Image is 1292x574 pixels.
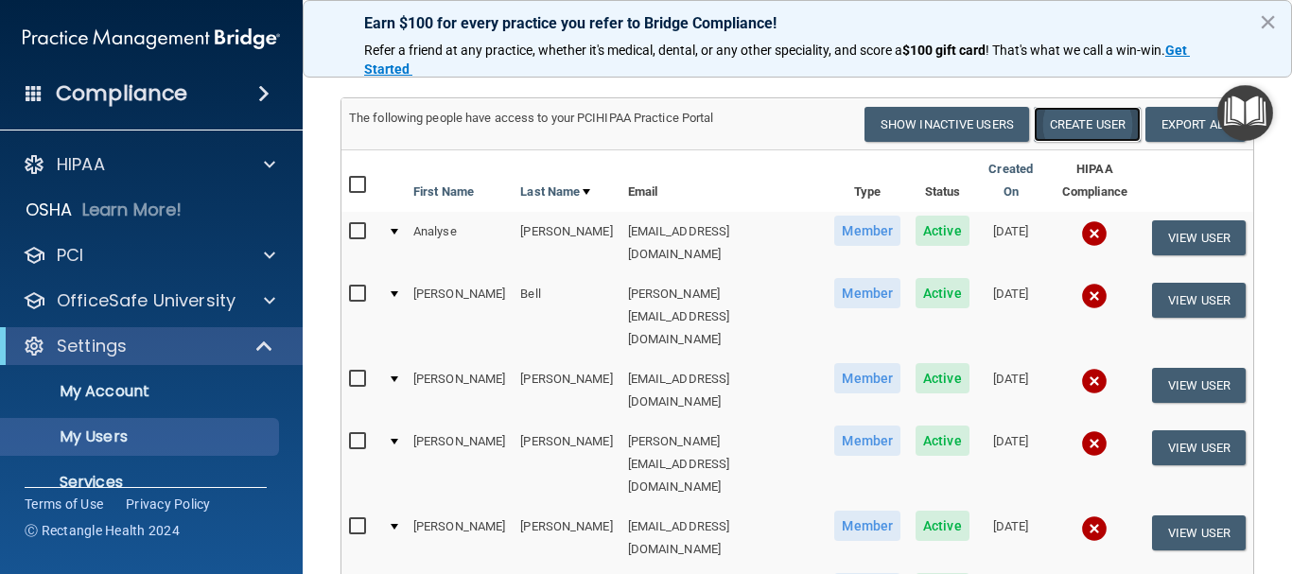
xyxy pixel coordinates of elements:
td: [EMAIL_ADDRESS][DOMAIN_NAME] [620,359,828,422]
p: Learn More! [82,199,183,221]
button: View User [1152,430,1246,465]
a: Settings [23,335,274,357]
img: cross.ca9f0e7f.svg [1081,283,1108,309]
th: Status [908,150,977,212]
img: cross.ca9f0e7f.svg [1081,368,1108,394]
a: Terms of Use [25,495,103,513]
span: Member [834,216,900,246]
span: Active [916,278,969,308]
strong: $100 gift card [902,43,986,58]
td: [DATE] [977,359,1045,422]
p: Settings [57,335,127,357]
td: [PERSON_NAME] [513,212,620,274]
td: [PERSON_NAME] [513,359,620,422]
th: Email [620,150,828,212]
td: [PERSON_NAME] [513,507,620,569]
a: Last Name [520,181,590,203]
button: View User [1152,515,1246,550]
span: Ⓒ Rectangle Health 2024 [25,521,180,540]
img: PMB logo [23,20,280,58]
button: Open Resource Center [1217,85,1273,141]
td: [PERSON_NAME] [406,359,513,422]
button: Show Inactive Users [864,107,1029,142]
button: View User [1152,220,1246,255]
iframe: Drift Widget Chat Controller [1197,444,1269,515]
p: PCI [57,244,83,267]
p: OSHA [26,199,73,221]
h4: Compliance [56,80,187,107]
button: View User [1152,283,1246,318]
span: Member [834,363,900,393]
span: Member [834,426,900,456]
td: [DATE] [977,507,1045,569]
span: Active [916,363,969,393]
th: Type [827,150,908,212]
p: My Users [12,427,271,446]
img: cross.ca9f0e7f.svg [1081,515,1108,542]
img: cross.ca9f0e7f.svg [1081,220,1108,247]
a: HIPAA [23,153,275,176]
img: cross.ca9f0e7f.svg [1081,430,1108,457]
td: [DATE] [977,274,1045,359]
a: Get Started [364,43,1190,77]
span: Refer a friend at any practice, whether it's medical, dental, or any other speciality, and score a [364,43,902,58]
p: OfficeSafe University [57,289,236,312]
td: [DATE] [977,422,1045,507]
span: Active [916,511,969,541]
button: Create User [1034,107,1141,142]
a: Created On [985,158,1038,203]
a: PCI [23,244,275,267]
span: The following people have access to your PCIHIPAA Practice Portal [349,111,714,125]
a: First Name [413,181,474,203]
a: Privacy Policy [126,495,211,513]
td: [PERSON_NAME][EMAIL_ADDRESS][DOMAIN_NAME] [620,422,828,507]
td: [PERSON_NAME] [406,507,513,569]
td: [EMAIL_ADDRESS][DOMAIN_NAME] [620,212,828,274]
p: My Account [12,382,271,401]
p: HIPAA [57,153,105,176]
td: [PERSON_NAME] [406,274,513,359]
td: [PERSON_NAME] [406,422,513,507]
a: OfficeSafe University [23,289,275,312]
td: Bell [513,274,620,359]
p: Earn $100 for every practice you refer to Bridge Compliance! [364,14,1231,32]
span: Active [916,216,969,246]
button: View User [1152,368,1246,403]
td: [DATE] [977,212,1045,274]
button: Close [1259,7,1277,37]
a: Export All [1145,107,1246,142]
p: Services [12,473,271,492]
span: ! That's what we call a win-win. [986,43,1165,58]
th: HIPAA Compliance [1045,150,1144,212]
td: [PERSON_NAME] [513,422,620,507]
td: [EMAIL_ADDRESS][DOMAIN_NAME] [620,507,828,569]
span: Member [834,278,900,308]
td: [PERSON_NAME][EMAIL_ADDRESS][DOMAIN_NAME] [620,274,828,359]
span: Active [916,426,969,456]
span: Member [834,511,900,541]
td: Analyse [406,212,513,274]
